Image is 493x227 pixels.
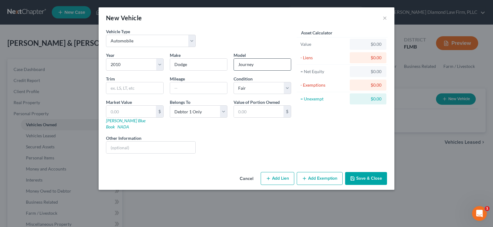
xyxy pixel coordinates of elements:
input: 0.00 [106,106,156,117]
button: × [383,14,387,22]
input: -- [170,82,227,94]
div: $ [283,106,291,117]
div: Value [300,41,347,47]
div: New Vehicle [106,14,142,22]
div: = Net Equity [300,68,347,75]
button: Cancel [235,173,258,185]
button: Add Exemption [297,172,343,185]
div: - Exemptions [300,82,347,88]
div: $0.00 [355,68,381,75]
a: [PERSON_NAME] Blue Book [106,118,145,129]
label: Model [234,52,246,58]
span: 1 [485,206,490,211]
input: 0.00 [234,106,283,117]
input: ex. Nissan [170,59,227,70]
label: Mileage [170,76,185,82]
label: Vehicle Type [106,28,130,35]
div: $0.00 [355,96,381,102]
span: Make [170,53,181,58]
div: - Liens [300,55,347,61]
a: NADA [117,124,129,129]
div: $ [156,106,163,117]
label: Trim [106,76,115,82]
span: Belongs To [170,100,190,105]
input: ex. LS, LT, etc [106,82,163,94]
div: $0.00 [355,55,381,61]
div: = Unexempt [300,96,347,102]
input: (optional) [106,142,195,153]
label: Value of Portion Owned [234,99,280,105]
button: Add Lien [261,172,294,185]
div: $0.00 [355,82,381,88]
label: Market Value [106,99,132,105]
button: Save & Close [345,172,387,185]
input: ex. Altima [234,59,291,70]
label: Asset Calculator [301,29,332,36]
label: Other Information [106,135,141,141]
div: $0.00 [355,41,381,47]
label: Year [106,52,115,58]
iframe: Intercom live chat [472,206,487,221]
label: Condition [234,76,253,82]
